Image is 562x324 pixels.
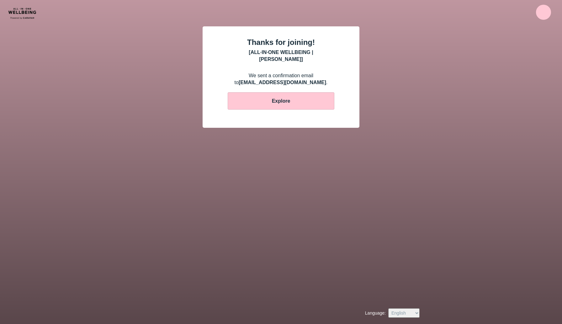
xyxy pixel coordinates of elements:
[267,98,295,105] div: Explore
[536,5,551,20] img: 2f00b07fbfc8520a9df55d43068c2bcb.png
[249,50,313,62] b: [ ALL·IN·ONE WELLBEING | [PERSON_NAME] ]
[239,80,326,85] b: [EMAIL_ADDRESS][DOMAIN_NAME]
[235,73,328,85] span: We sent a confirmation email to .
[365,310,386,316] label: Language :
[228,39,334,46] div: Thanks for joining!
[228,92,334,110] button: Explore
[6,7,52,20] img: CARAVAN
